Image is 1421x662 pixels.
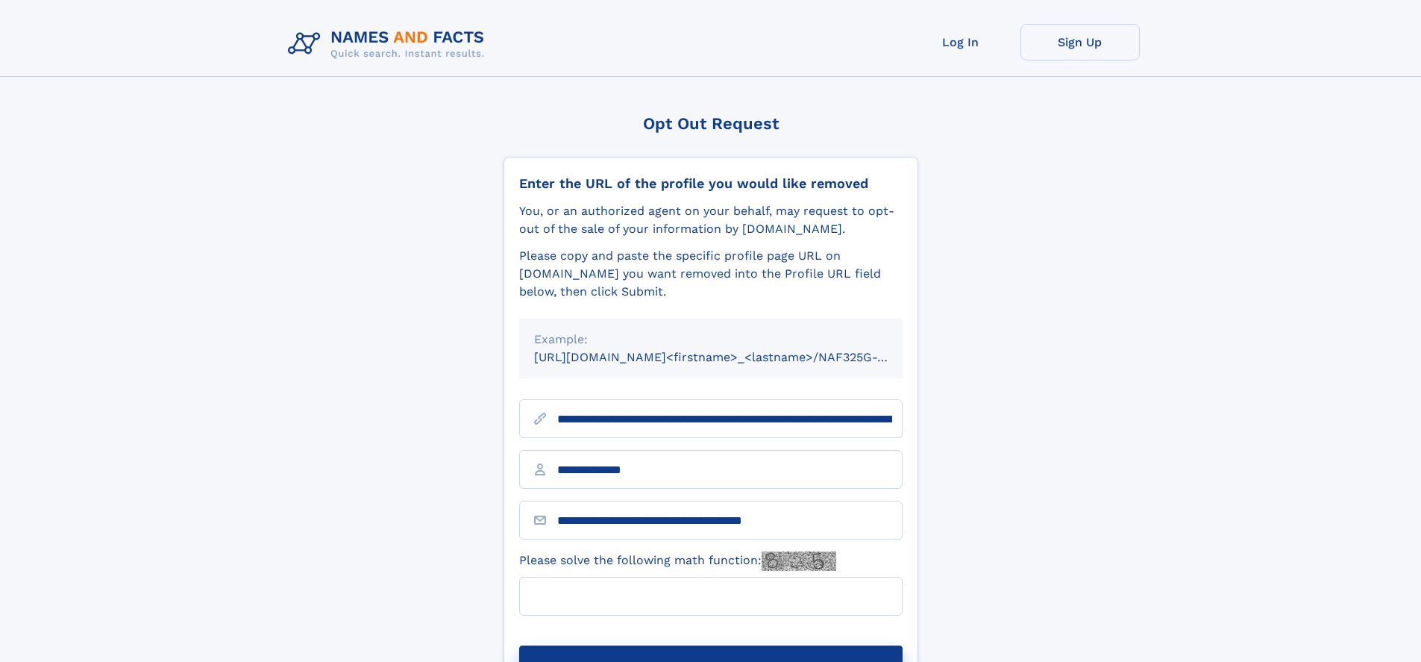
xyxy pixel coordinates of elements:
[1020,24,1140,60] a: Sign Up
[519,175,903,192] div: Enter the URL of the profile you would like removed
[519,247,903,301] div: Please copy and paste the specific profile page URL on [DOMAIN_NAME] you want removed into the Pr...
[504,114,918,133] div: Opt Out Request
[282,24,497,64] img: Logo Names and Facts
[519,202,903,238] div: You, or an authorized agent on your behalf, may request to opt-out of the sale of your informatio...
[534,331,888,349] div: Example:
[534,350,931,364] small: [URL][DOMAIN_NAME]<firstname>_<lastname>/NAF325G-xxxxxxxx
[519,552,836,571] label: Please solve the following math function:
[901,24,1020,60] a: Log In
